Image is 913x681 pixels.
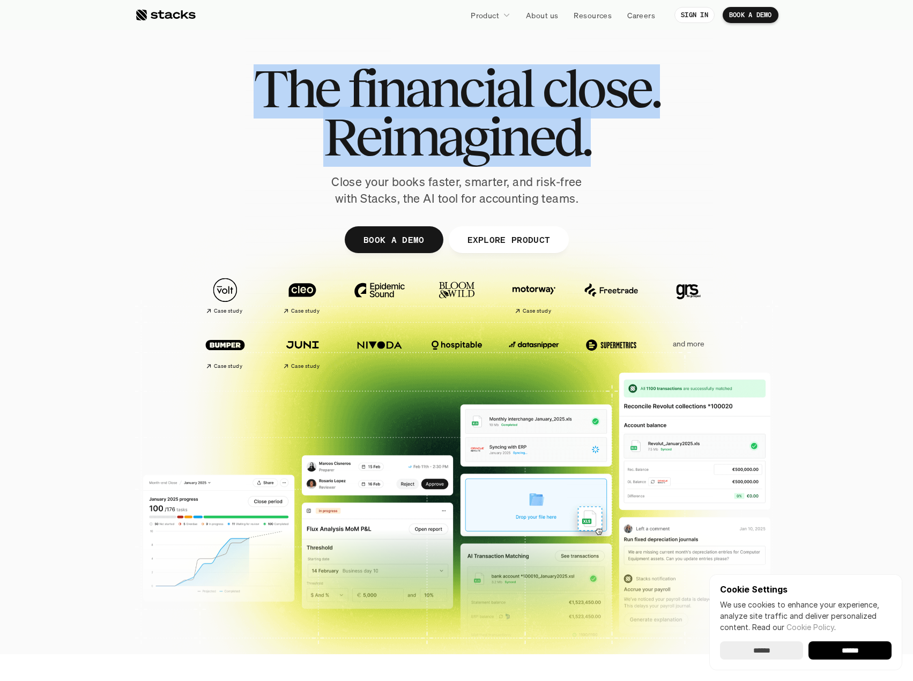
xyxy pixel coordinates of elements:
a: Resources [567,5,618,25]
a: Careers [621,5,662,25]
span: Reimagined. [323,113,590,161]
h2: Case study [291,363,320,369]
p: EXPLORE PRODUCT [467,232,550,247]
a: BOOK A DEMO [723,7,778,23]
a: SIGN IN [674,7,715,23]
p: BOOK A DEMO [729,11,772,19]
a: Cookie Policy [786,623,834,632]
p: Close your books faster, smarter, and risk-free with Stacks, the AI tool for accounting teams. [323,174,591,207]
h2: Case study [214,363,242,369]
h2: Case study [523,308,551,314]
p: Careers [627,10,655,21]
a: Case study [192,327,258,374]
p: Resources [574,10,612,21]
p: BOOK A DEMO [363,232,424,247]
a: Case study [269,327,336,374]
h2: Case study [291,308,320,314]
p: SIGN IN [681,11,708,19]
a: EXPLORE PRODUCT [448,226,569,253]
a: Case study [501,272,567,319]
p: About us [526,10,558,21]
span: Read our . [752,623,836,632]
p: We use cookies to enhance your experience, analyze site traffic and deliver personalized content. [720,599,892,633]
p: Cookie Settings [720,585,892,594]
span: financial [348,64,533,113]
span: The [254,64,339,113]
a: Case study [269,272,336,319]
p: and more [655,339,722,349]
h2: Case study [214,308,242,314]
span: close. [542,64,660,113]
a: Privacy Policy [127,248,174,256]
a: Case study [192,272,258,319]
a: About us [519,5,565,25]
a: BOOK A DEMO [344,226,443,253]
p: Product [471,10,499,21]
